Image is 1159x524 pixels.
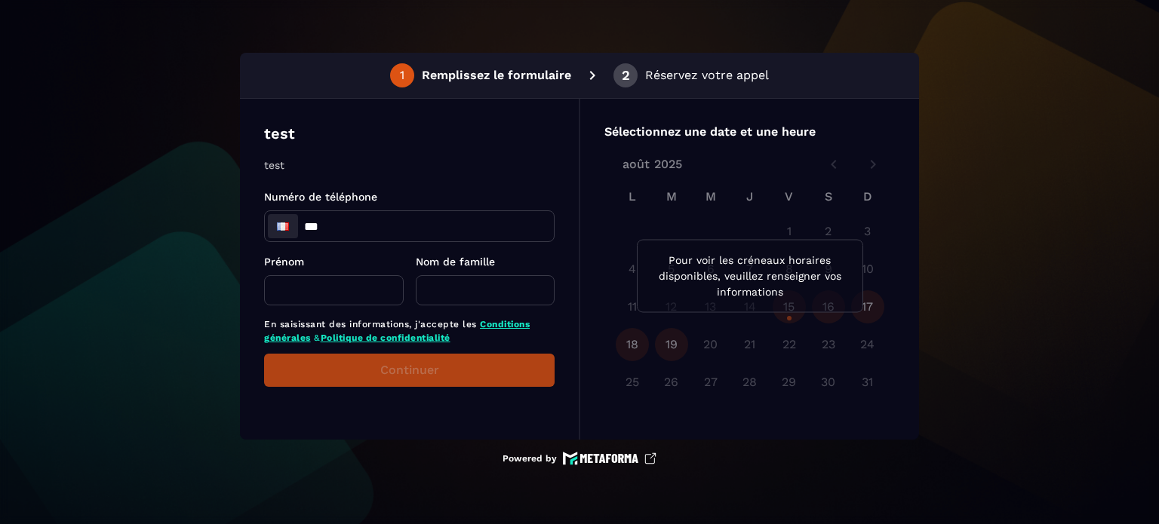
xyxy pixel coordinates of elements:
p: Sélectionnez une date et une heure [604,123,895,141]
div: 2 [622,69,630,82]
span: Numéro de téléphone [264,191,377,203]
p: Remplissez le formulaire [422,66,571,84]
p: Pour voir les créneaux horaires disponibles, veuillez renseigner vos informations [650,253,850,300]
span: Prénom [264,256,304,268]
p: En saisissant des informations, j'accepte les [264,317,555,345]
div: France: + 33 [268,214,298,238]
p: Powered by [503,452,557,464]
span: Nom de famille [416,256,495,268]
p: test [264,123,295,144]
a: Powered by [503,452,656,465]
a: Politique de confidentialité [321,332,450,343]
div: 1 [400,69,404,82]
span: & [314,332,321,343]
p: Réservez votre appel [645,66,769,84]
p: test [264,158,550,173]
